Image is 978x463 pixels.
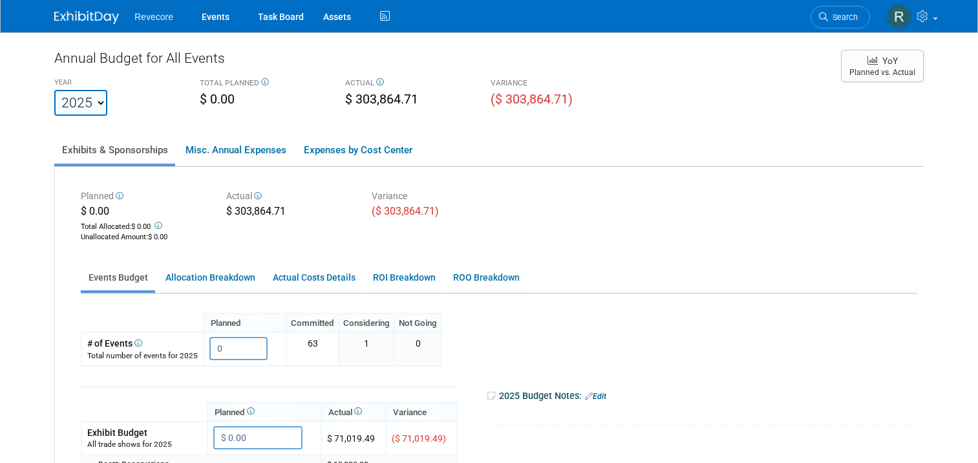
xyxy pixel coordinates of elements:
[365,265,443,290] a: ROI Breakdown
[81,232,207,242] div: :
[87,350,198,361] div: Total number of events for 2025
[345,92,418,107] span: $ 303,864.71
[54,11,119,24] img: ExhibitDay
[386,403,457,422] th: Variance
[841,50,924,82] button: YoY Planned vs. Actual
[81,265,155,290] a: Events Budget
[200,92,235,107] span: $ 0.00
[887,5,911,29] img: Rachael Sires
[491,92,573,107] span: ($ 303,864.71)
[882,56,898,66] span: YoY
[339,314,394,332] th: Considering
[87,337,198,350] div: # of Events
[134,12,173,22] span: Revecore
[491,78,617,91] div: VARIANCE
[486,386,916,406] div: 2025 Budget Notes:
[178,136,293,164] a: Misc. Annual Expenses
[372,189,498,204] div: Variance
[345,78,471,91] div: ACTUAL
[54,48,828,74] div: Annual Budget for All Events
[828,12,858,22] span: Search
[339,332,394,365] td: 1
[148,233,167,241] span: $ 0.00
[321,403,386,422] th: Actual
[87,439,202,450] div: All trade shows for 2025
[158,265,262,290] a: Allocation Breakdown
[204,314,286,332] th: Planned
[392,433,446,444] span: ($ 71,019.49)
[226,204,352,221] div: $ 303,864.71
[207,403,321,422] th: Planned
[372,205,439,217] span: ($ 303,864.71)
[296,136,420,164] a: Expenses by Cost Center
[811,6,870,28] a: Search
[445,265,527,290] a: ROO Breakdown
[265,265,363,290] a: Actual Costs Details
[286,314,339,332] th: Committed
[54,136,175,164] a: Exhibits & Sponsorships
[131,222,151,231] span: $ 0.00
[81,219,207,232] div: Total Allocated:
[200,78,326,91] div: TOTAL PLANNED
[394,332,441,365] td: 0
[87,426,202,439] div: Exhibit Budget
[81,233,146,241] span: Unallocated Amount
[585,392,606,401] a: Edit
[81,205,109,217] span: $ 0.00
[226,189,352,204] div: Actual
[394,314,441,332] th: Not Going
[81,189,207,204] div: Planned
[321,422,386,455] td: $ 71,019.49
[54,78,180,90] div: YEAR
[286,332,339,365] td: 63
